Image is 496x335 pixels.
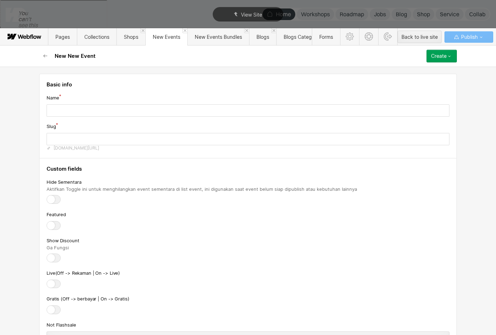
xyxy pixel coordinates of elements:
[182,28,187,33] a: Close 'New Events' tab
[55,34,70,40] span: Pages
[319,34,333,40] span: Forms
[271,28,276,33] a: Close 'Blogs' tab
[47,237,79,244] span: Show Discount
[47,81,449,88] h4: Basic info
[47,95,59,101] span: Name
[140,28,145,33] a: Close 'Shops' tab
[124,34,138,40] span: Shops
[431,53,447,59] div: Create
[47,179,81,185] span: Hide Sementara
[47,245,69,250] span: Ga Fungsi
[47,211,66,218] span: Featured
[444,31,493,43] button: Publish
[47,165,449,172] h4: Custom fields
[84,34,109,40] span: Collections
[284,34,323,40] span: Blogs Categories
[47,123,56,129] span: Slug
[47,270,120,276] span: Live(Off -> Rekaman | On -> Live)
[54,145,99,151] span: [DOMAIN_NAME][URL]
[401,32,438,42] div: Back to live site
[256,34,269,40] span: Blogs
[244,28,249,33] a: Close 'New Events Bundles' tab
[55,53,96,60] h2: New New Event
[398,31,442,43] button: Back to live site
[47,186,357,192] span: Aktifkan Toggle ini untuk menghilangkan event sementara di list event, ini digunakan saat event b...
[47,296,129,302] span: Gratis (Off -> berbayar | On -> Gratis)
[241,12,262,18] span: View Site
[460,32,478,42] span: Publish
[427,50,457,62] button: Create
[195,34,242,40] span: New Events Bundles
[153,34,180,40] span: New Events
[47,322,76,328] span: Not Flashsale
